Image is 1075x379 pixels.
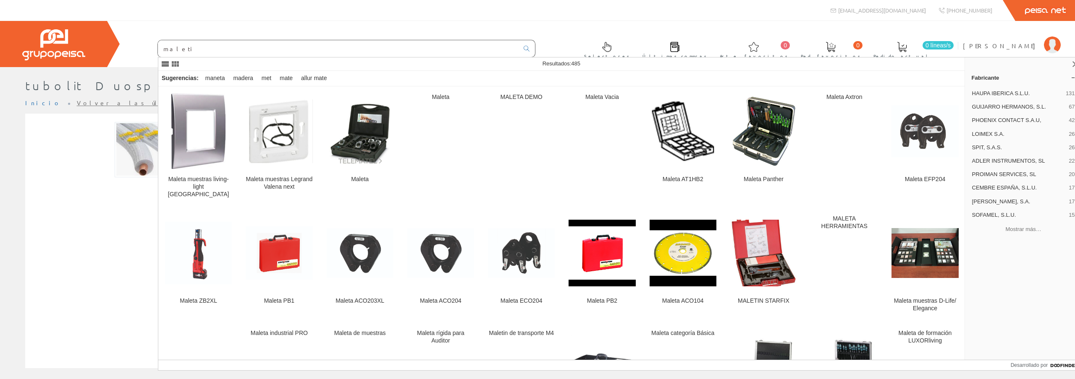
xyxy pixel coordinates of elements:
[327,98,393,164] img: Maleta
[885,87,965,208] a: Maleta EFP204 Maleta EFP204
[239,208,319,322] a: Maleta PB1 Maleta PB1
[972,184,1066,192] span: CEMBRE ESPAÑA, S.L.U.
[488,228,555,278] img: Maleta ECO204
[562,87,642,208] a: Maleta Vacia
[115,122,195,178] img: Foto artículo >tubolit Duosplit 1_4
[165,297,232,305] div: Maleta ZB2XL
[25,79,437,93] font: tubolit Duosplit 1_4"-3_8" (rollo 20mts) -->
[158,73,200,84] div: Sugerencias:
[569,297,635,305] div: Maleta PB2
[730,176,797,183] div: Maleta Panther
[856,42,860,49] font: 0
[246,330,312,337] div: Maleta industrial PRO
[298,71,330,86] div: allur mate
[165,176,232,198] div: Maleta muestras living-light [GEOGRAPHIC_DATA]
[158,40,519,57] input: Buscar ...
[885,208,965,322] a: Maleta muestras D-Life/ Elegance Maleta muestras D-Life/ Elegance
[1069,171,1075,178] span: 20
[562,208,642,322] a: Maleta PB2 Maleta PB2
[158,87,239,208] a: Maleta muestras living-light Ticino Maleta muestras living-light [GEOGRAPHIC_DATA]
[972,144,1066,151] span: SPIT, S.A.S.
[569,220,635,286] img: Maleta PB2
[724,208,804,322] a: MALETIN STARFIX MALETIN STARFIX
[1011,362,1048,368] font: Desarrollado por
[246,226,312,280] img: Maleta PB1
[571,60,580,67] span: 485
[584,53,629,59] font: Selectores
[320,87,400,208] a: Maleta Maleta
[650,98,716,164] img: Maleta AT1HB2
[488,93,555,101] div: MALETA DEMO
[873,53,931,59] font: Pedido actual
[22,29,85,60] img: Grupo Peisa
[642,53,707,59] font: Últimas compras
[327,176,393,183] div: Maleta
[569,93,635,101] div: Maleta Vacia
[1069,117,1075,124] span: 42
[804,87,884,208] a: Maleta Axtron
[724,87,804,208] a: Maleta Panther Maleta Panther
[730,220,797,286] img: MALETIN STARFIX
[327,228,393,278] img: Maleta ACO203XL
[25,99,61,106] a: Inicio
[246,99,312,163] img: Maleta muestras Legrand Valena next
[230,71,256,86] div: madera
[401,87,481,208] a: Maleta
[258,71,275,86] div: met
[801,53,860,59] font: Ped. favoritos
[407,228,474,278] img: Maleta ACO204
[891,330,958,345] div: Maleta de formación LUXORliving
[77,99,236,106] a: Volver a las últimas compras
[1069,211,1075,219] span: 15
[401,208,481,322] a: Maleta ACO204 Maleta ACO204
[320,208,400,322] a: Maleta ACO203XL Maleta ACO203XL
[643,208,723,322] a: Maleta ACO104 Maleta ACO104
[891,176,958,183] div: Maleta EFP204
[891,228,958,278] img: Maleta muestras D-Life/ Elegance
[650,330,716,337] div: Maleta categoría Básica
[650,297,716,305] div: Maleta ACO104
[804,208,884,322] a: MALETA HERRAMIENTAS
[1069,157,1075,165] span: 22
[926,42,951,49] font: 0 líneas/s
[972,103,1066,111] span: GUIJARRO HERMANOS, S.L.
[838,7,926,14] font: [EMAIL_ADDRESS][DOMAIN_NAME]
[407,330,474,345] div: Maleta rígida para Auditor
[1069,103,1075,111] span: 67
[246,297,312,305] div: Maleta PB1
[650,176,716,183] div: Maleta AT1HB2
[481,208,561,322] a: Maleta ECO204 Maleta ECO204
[972,130,1066,138] span: LOIMEX S.A.
[1066,90,1075,97] span: 131
[811,215,878,230] div: MALETA HERRAMIENTAS
[481,87,561,208] a: MALETA DEMO
[543,60,580,67] span: Resultados:
[730,297,797,305] div: MALETIN STARFIX
[650,220,716,286] img: Maleta ACO104
[972,90,1062,97] span: HAUPA IBERICA S.L.U.
[488,330,555,337] div: Maletin de transporte M4
[643,87,723,208] a: Maleta AT1HB2 Maleta AT1HB2
[891,297,958,312] div: Maleta muestras D-Life/ Elegance
[730,95,797,167] img: Maleta Panther
[963,35,1061,43] a: [PERSON_NAME]
[327,297,393,305] div: Maleta ACO203XL
[202,71,228,86] div: maneta
[891,105,958,157] img: Maleta EFP204
[488,297,555,305] div: Maleta ECO204
[171,93,226,169] img: Maleta muestras living-light Ticino
[963,42,1040,49] font: [PERSON_NAME]
[784,42,787,49] font: 0
[972,157,1066,165] span: ADLER INSTRUMENTOS, SL
[972,171,1066,178] span: PROIMAN SERVICES, SL
[165,222,232,284] img: Maleta ZB2XL
[1069,184,1075,192] span: 17
[407,93,474,101] div: Maleta
[158,208,239,322] a: Maleta ZB2XL Maleta ZB2XL
[634,35,711,64] a: Últimas compras
[1069,144,1075,151] span: 26
[327,330,393,337] div: Maleta de muestras
[576,35,634,64] a: Selectores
